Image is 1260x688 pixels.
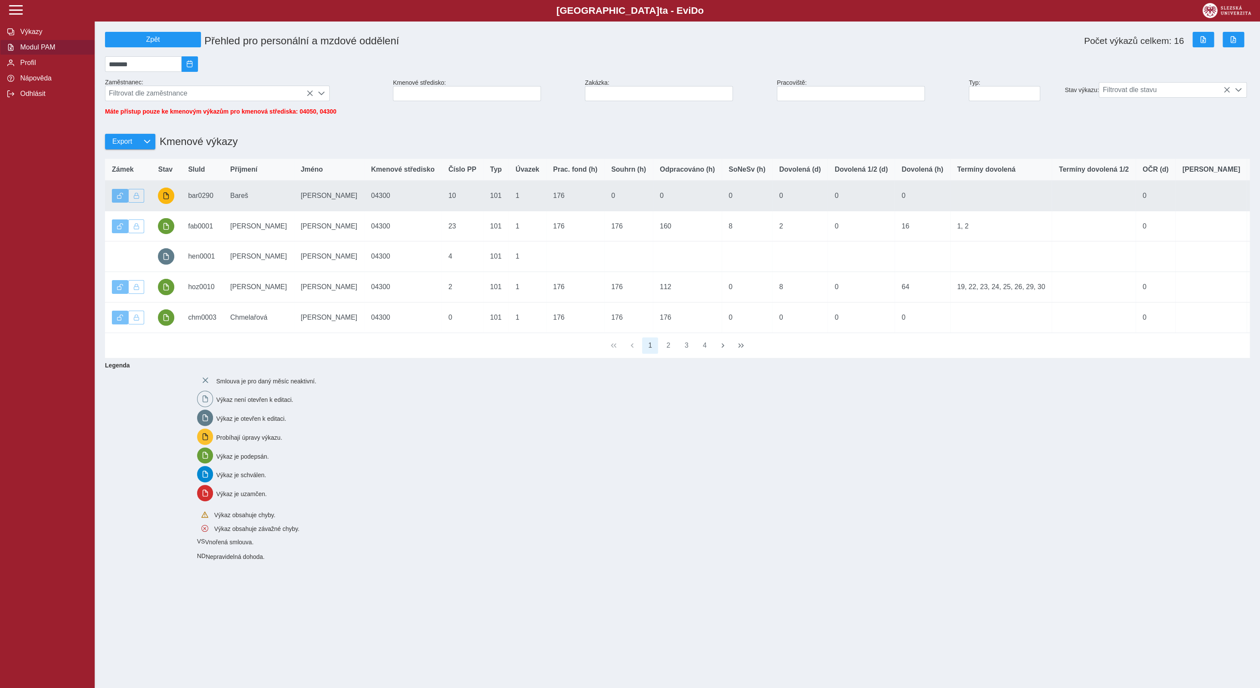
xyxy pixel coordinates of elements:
[105,134,139,149] button: Export
[112,219,128,233] button: Výkaz je odemčen.
[1136,272,1175,302] td: 0
[442,241,483,272] td: 4
[442,181,483,211] td: 10
[1223,32,1244,47] button: Export do PDF
[364,241,442,272] td: 04300
[128,311,145,324] button: Uzamknout lze pouze výkaz, který je podepsán a schválen.
[722,302,772,333] td: 0
[364,272,442,302] td: 04300
[128,280,145,294] button: Uzamknout lze pouze výkaz, který je podepsán a schválen.
[828,181,895,211] td: 0
[546,302,604,333] td: 176
[604,181,653,211] td: 0
[105,86,313,101] span: Filtrovat dle zaměstnance
[772,272,828,302] td: 8
[653,272,722,302] td: 112
[214,525,300,532] span: Výkaz obsahuje závažné chyby.
[102,75,389,105] div: Zaměstnanec:
[546,211,604,241] td: 176
[223,181,294,211] td: Bareš
[483,211,509,241] td: 101
[371,166,435,173] span: Kmenové středisko
[294,181,364,211] td: [PERSON_NAME]
[604,272,653,302] td: 176
[102,358,1246,372] b: Legenda
[214,511,275,518] span: Výkaz obsahuje chyby.
[698,5,704,16] span: o
[509,181,546,211] td: 1
[483,181,509,211] td: 101
[18,90,87,98] span: Odhlásit
[553,166,597,173] span: Prac. fond (h)
[483,302,509,333] td: 101
[158,218,174,234] button: podepsáno
[1099,83,1230,97] span: Filtrovat dle stavu
[294,302,364,333] td: [PERSON_NAME]
[128,189,145,203] button: Uzamknout lze pouze výkaz, který je podepsán a schválen.
[182,56,198,72] button: 2025/09
[181,181,223,211] td: bar0290
[660,337,676,354] button: 2
[772,302,828,333] td: 0
[828,272,895,302] td: 0
[442,211,483,241] td: 23
[490,166,502,173] span: Typ
[773,76,965,105] div: Pracoviště:
[483,272,509,302] td: 101
[364,211,442,241] td: 04300
[216,491,267,497] span: Výkaz je uzamčen.
[216,377,316,384] span: Smlouva je pro daný měsíc neaktivní.
[205,539,253,546] span: Vnořená smlouva.
[206,553,265,560] span: Nepravidelná dohoda.
[223,211,294,241] td: [PERSON_NAME]
[112,280,128,294] button: Výkaz je odemčen.
[301,166,323,173] span: Jméno
[895,181,950,211] td: 0
[659,5,662,16] span: t
[112,138,132,145] span: Export
[902,166,943,173] span: Dovolená (h)
[1136,181,1175,211] td: 0
[691,5,698,16] span: D
[895,272,950,302] td: 64
[653,181,722,211] td: 0
[105,108,337,115] span: Máte přístup pouze ke kmenovým výkazům pro kmenová střediska: 04050, 04300
[197,552,206,559] span: Smlouva vnořená do kmene
[1182,166,1240,173] span: [PERSON_NAME]
[18,74,87,82] span: Nápověda
[294,211,364,241] td: [PERSON_NAME]
[642,337,658,354] button: 1
[389,76,581,105] div: Kmenové středisko:
[109,36,197,43] span: Zpět
[772,181,828,211] td: 0
[697,337,713,354] button: 4
[201,31,777,50] h1: Přehled pro personální a mzdové oddělení
[197,538,205,545] span: Smlouva vnořená do kmene
[828,302,895,333] td: 0
[722,181,772,211] td: 0
[216,415,286,422] span: Výkaz je otevřen k editaci.
[155,131,238,152] h1: Kmenové výkazy
[1084,36,1184,46] span: Počet výkazů celkem: 16
[653,302,722,333] td: 176
[1143,166,1168,173] span: OČR (d)
[112,166,134,173] span: Zámek
[611,166,646,173] span: Souhrn (h)
[223,272,294,302] td: [PERSON_NAME]
[223,241,294,272] td: [PERSON_NAME]
[772,211,828,241] td: 2
[779,166,821,173] span: Dovolená (d)
[364,302,442,333] td: 04300
[158,309,174,326] button: podepsáno
[509,302,546,333] td: 1
[604,302,653,333] td: 176
[442,302,483,333] td: 0
[895,211,950,241] td: 16
[957,166,1016,173] span: Termíny dovolená
[729,166,765,173] span: SoNeSv (h)
[1192,32,1214,47] button: Export do Excelu
[660,166,715,173] span: Odpracováno (h)
[1059,166,1128,173] span: Termíny dovolená 1/2
[828,211,895,241] td: 0
[181,272,223,302] td: hoz0010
